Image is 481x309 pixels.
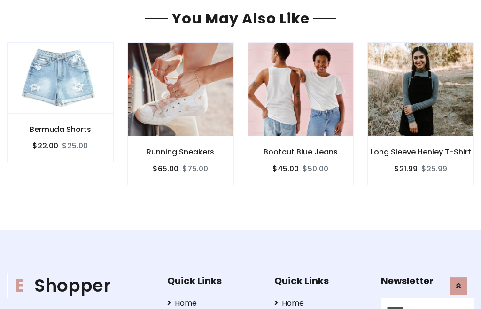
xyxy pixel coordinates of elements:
[182,163,208,174] del: $75.00
[248,147,354,156] h6: Bootcut Blue Jeans
[367,42,474,185] a: Long Sleeve Henley T-Shirt $21.99$25.99
[381,275,474,286] h5: Newsletter
[421,163,447,174] del: $25.99
[274,275,367,286] h5: Quick Links
[274,298,367,309] a: Home
[167,275,260,286] h5: Quick Links
[167,298,260,309] a: Home
[368,147,473,156] h6: Long Sleeve Henley T-Shirt
[248,42,354,185] a: Bootcut Blue Jeans $45.00$50.00
[272,164,299,173] h6: $45.00
[394,164,418,173] h6: $21.99
[7,275,153,296] h1: Shopper
[128,147,233,156] h6: Running Sneakers
[8,125,113,134] h6: Bermuda Shorts
[127,42,234,185] a: Running Sneakers $65.00$75.00
[153,164,178,173] h6: $65.00
[168,8,313,29] span: You May Also Like
[7,42,114,162] a: Bermuda Shorts $22.00$25.00
[7,275,153,296] a: EShopper
[62,140,88,151] del: $25.00
[303,163,328,174] del: $50.00
[7,273,32,298] span: E
[32,141,58,150] h6: $22.00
